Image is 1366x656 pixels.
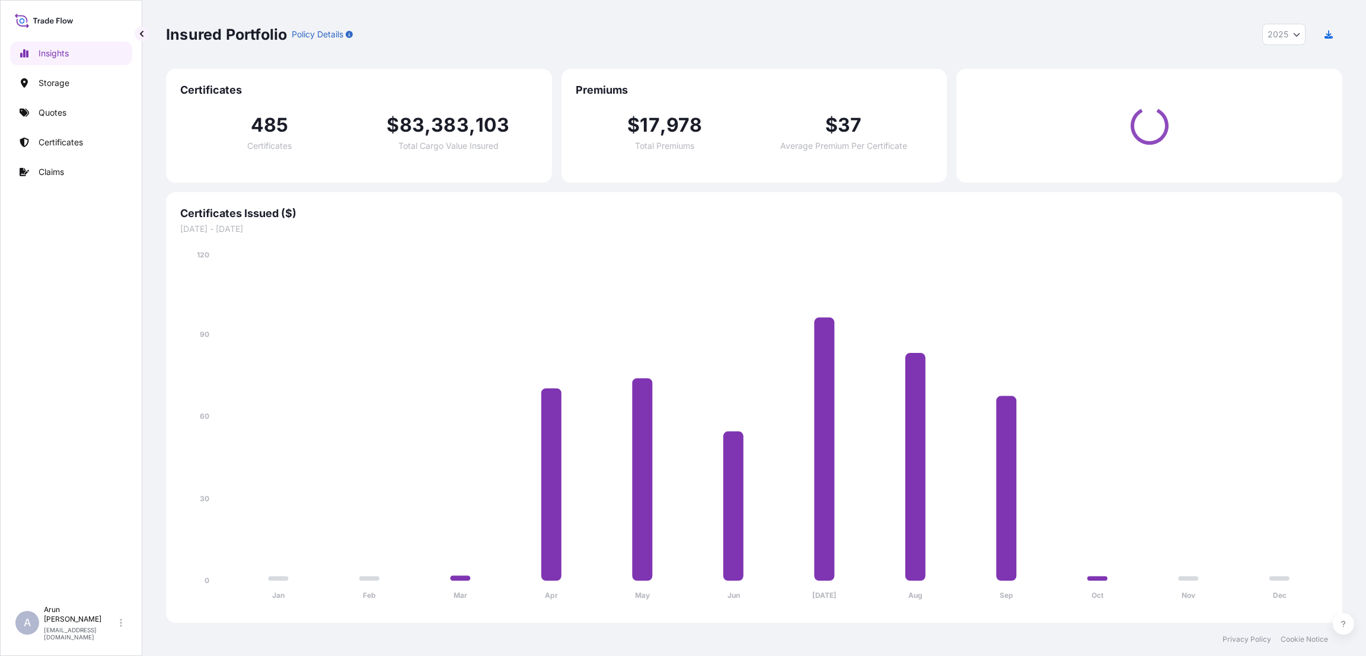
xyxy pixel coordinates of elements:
p: Insights [39,47,69,59]
tspan: Mar [454,591,467,600]
tspan: Oct [1091,591,1104,600]
tspan: Jan [272,591,285,600]
tspan: May [635,591,650,600]
tspan: Sep [1000,591,1013,600]
a: Quotes [10,101,132,125]
span: 37 [838,116,861,135]
tspan: Aug [908,591,923,600]
a: Storage [10,71,132,95]
tspan: 30 [200,494,209,503]
span: 978 [666,116,703,135]
span: 485 [251,116,289,135]
span: Certificates [247,142,292,150]
span: 2025 [1268,28,1288,40]
tspan: 120 [197,250,209,259]
div: Loading [971,83,1328,168]
p: Insured Portfolio [166,25,287,44]
a: Cookie Notice [1281,635,1328,644]
tspan: 0 [205,576,209,585]
p: Certificates [39,136,83,148]
button: Year Selector [1262,24,1306,45]
tspan: 60 [200,412,209,421]
tspan: Apr [545,591,558,600]
tspan: Jun [727,591,740,600]
tspan: Feb [363,591,376,600]
span: $ [627,116,640,135]
tspan: Nov [1182,591,1196,600]
a: Claims [10,160,132,184]
span: [DATE] - [DATE] [180,223,1328,235]
p: Quotes [39,107,66,119]
span: , [425,116,431,135]
span: Certificates [180,83,538,97]
p: Claims [39,166,64,178]
span: A [24,617,31,629]
span: $ [825,116,838,135]
span: 83 [400,116,425,135]
span: Certificates Issued ($) [180,206,1328,221]
span: Total Cargo Value Insured [398,142,499,150]
tspan: 90 [200,330,209,339]
span: $ [387,116,399,135]
a: Privacy Policy [1223,635,1271,644]
p: [EMAIL_ADDRESS][DOMAIN_NAME] [44,626,117,641]
span: 17 [640,116,659,135]
p: Arun [PERSON_NAME] [44,605,117,624]
span: 103 [475,116,510,135]
tspan: Dec [1273,591,1287,600]
span: Total Premiums [635,142,694,150]
span: , [660,116,666,135]
a: Insights [10,42,132,65]
span: , [469,116,475,135]
a: Certificates [10,130,132,154]
span: Average Premium Per Certificate [780,142,907,150]
p: Storage [39,77,69,89]
p: Policy Details [292,28,343,40]
tspan: [DATE] [812,591,837,600]
span: Premiums [576,83,933,97]
span: 383 [431,116,469,135]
